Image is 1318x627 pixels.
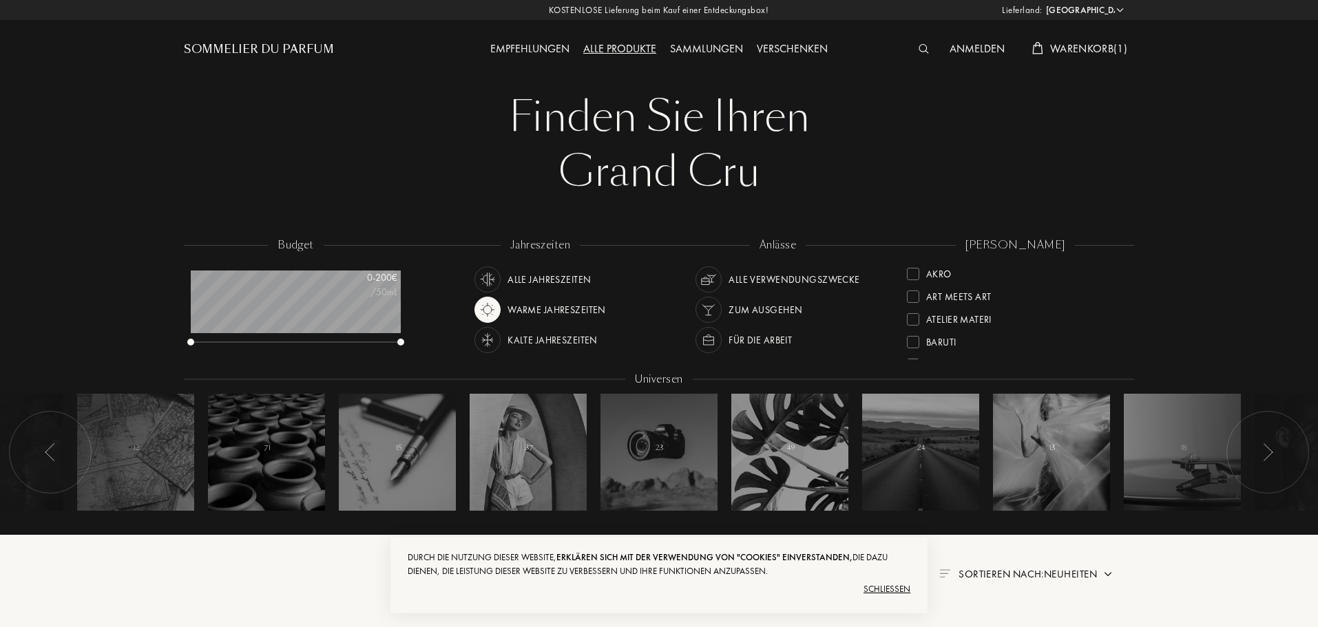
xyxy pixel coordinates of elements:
div: Sammlungen [663,41,750,59]
img: usage_season_cold_white.svg [478,330,497,350]
img: usage_occasion_work_white.svg [699,330,718,350]
img: arr_left.svg [45,443,56,461]
img: usage_season_hot.svg [478,300,497,319]
div: Atelier Materi [926,308,992,326]
div: Warme Jahreszeiten [508,297,606,323]
div: Baruti [926,330,956,349]
span: Lieferland: [1002,3,1043,17]
div: budget [268,237,324,253]
a: Sommelier du Parfum [184,41,334,58]
div: Alle Jahreszeiten [508,266,591,293]
img: arr_left.svg [1262,443,1273,461]
div: Für die Arbeit [729,327,792,353]
a: Verschenken [750,41,835,56]
div: Anmelden [943,41,1012,59]
div: Binet-Papillon [926,353,994,372]
div: Empfehlungen [483,41,576,59]
div: Alle Verwendungszwecke [729,266,859,293]
span: 49 [787,443,795,453]
span: 37 [525,443,533,453]
img: cart_white.svg [1032,42,1043,54]
img: usage_occasion_all_white.svg [699,270,718,289]
span: erklären sich mit der Verwendung von "Cookies" einverstanden, [556,551,852,563]
div: Universen [625,372,692,387]
div: Art Meets Art [926,285,991,304]
div: anlässe [750,237,806,253]
span: 15 [395,443,401,453]
span: Warenkorb ( 1 ) [1050,41,1127,56]
div: /50mL [328,285,397,299]
span: 71 [264,443,271,453]
div: Alle Produkte [576,41,663,59]
span: Sortieren nach: Neuheiten [959,567,1097,581]
div: jahreszeiten [501,237,580,253]
span: 24 [917,443,925,453]
div: Zum Ausgehen [729,297,802,323]
img: arrow.png [1102,568,1113,580]
img: filter_by.png [939,569,950,577]
img: search_icn_white.svg [919,44,929,54]
div: 0 - 200 € [328,270,397,285]
span: 23 [656,443,664,453]
img: usage_season_average_white.svg [478,270,497,289]
div: Akro [926,262,952,281]
div: Grand Cru [194,145,1124,200]
span: 13 [1049,443,1056,453]
div: Finden Sie Ihren [194,89,1124,145]
a: Anmelden [943,41,1012,56]
img: usage_occasion_party_white.svg [699,300,718,319]
div: Verschenken [750,41,835,59]
div: Schließen [408,578,910,600]
a: Sammlungen [663,41,750,56]
div: Kalte Jahreszeiten [508,327,598,353]
div: [PERSON_NAME] [956,237,1076,253]
a: Alle Produkte [576,41,663,56]
a: Empfehlungen [483,41,576,56]
div: Durch die Nutzung dieser Website, die dazu dienen, die Leistung dieser Website zu verbessern und ... [408,551,910,578]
